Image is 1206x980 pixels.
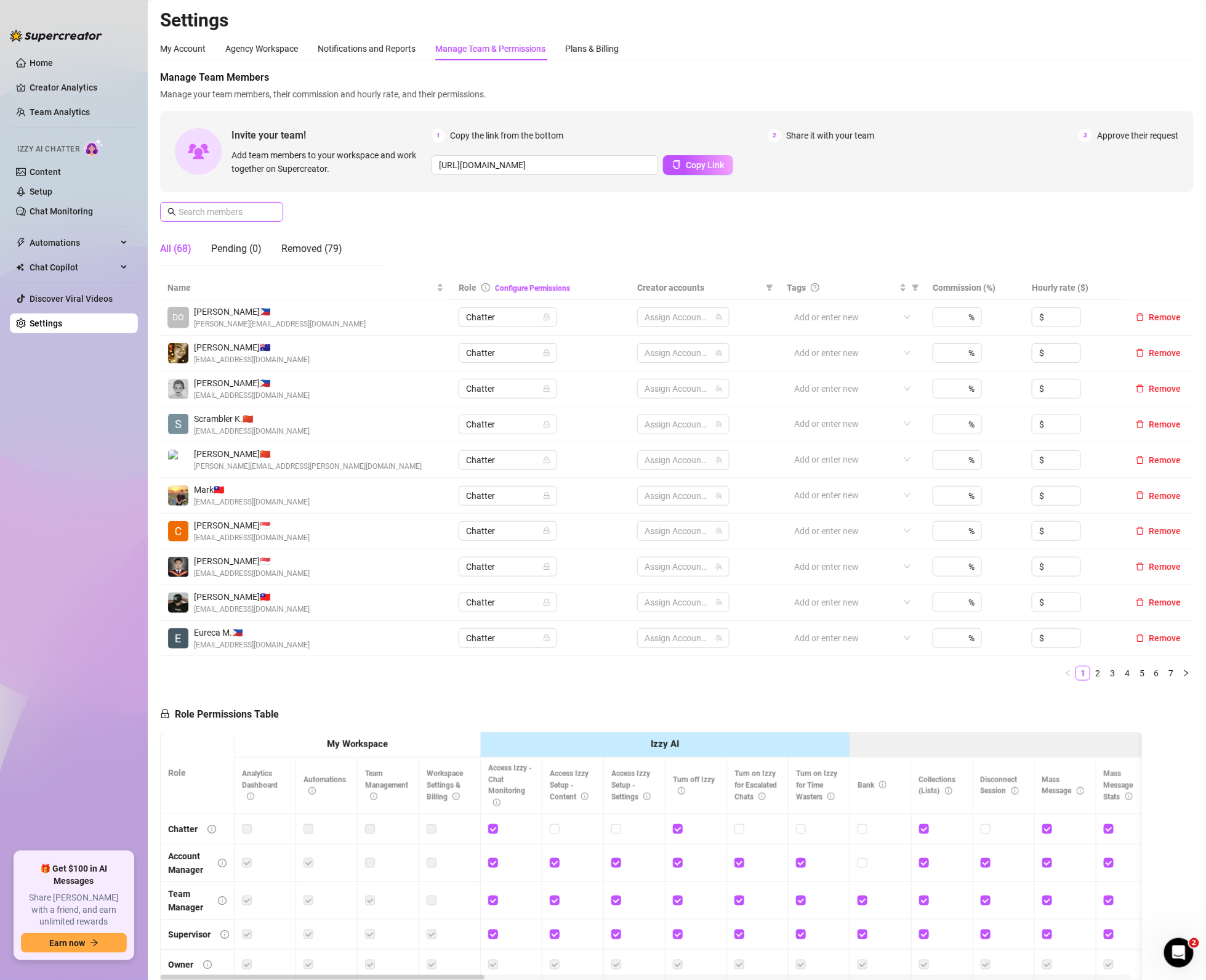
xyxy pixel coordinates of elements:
[160,707,279,722] h5: Role Permissions Table
[90,939,98,947] span: arrow-right
[1149,455,1181,465] span: Remove
[678,787,685,795] span: info-circle
[1149,526,1181,536] span: Remove
[218,896,227,905] span: info-circle
[1105,666,1120,681] li: 3
[758,793,766,800] span: info-circle
[30,107,90,117] a: Team Analytics
[466,415,550,434] span: Chatter
[466,308,550,326] span: Chatter
[168,958,193,971] div: Owner
[167,208,176,216] span: search
[194,532,310,544] span: [EMAIL_ADDRESS][DOMAIN_NAME]
[194,461,422,472] span: [PERSON_NAME][EMAIL_ADDRESS][PERSON_NAME][DOMAIN_NAME]
[1061,666,1075,681] li: Previous Page
[49,938,85,948] span: Earn now
[715,421,723,428] span: team
[1136,384,1144,393] span: delete
[1135,666,1149,680] a: 5
[427,769,463,801] span: Workspace Settings & Billing
[179,205,266,219] input: Search members
[796,769,837,801] span: Turn on Izzy for Time Wasters
[1131,346,1186,360] button: Remove
[160,9,1194,32] h2: Settings
[1091,666,1104,680] a: 2
[611,769,651,801] span: Access Izzy Setup - Settings
[1131,488,1186,503] button: Remove
[919,775,956,796] span: Collections (Lists)
[30,187,52,196] a: Setup
[1149,597,1181,607] span: Remove
[543,456,550,464] span: lock
[1136,313,1144,322] span: delete
[1149,666,1164,681] li: 6
[365,769,408,801] span: Team Management
[10,30,102,42] img: logo-BBDzfeDw.svg
[543,421,550,428] span: lock
[168,414,188,434] img: Scrambler Kawi
[543,349,550,357] span: lock
[715,314,723,321] span: team
[493,799,500,806] span: info-circle
[715,492,723,500] span: team
[1061,666,1075,681] button: left
[715,527,723,535] span: team
[787,281,806,294] span: Tags
[194,354,310,366] span: [EMAIL_ADDRESS][DOMAIN_NAME]
[160,276,451,300] th: Name
[766,284,773,291] span: filter
[160,241,191,256] div: All (68)
[466,451,550,469] span: Chatter
[318,42,416,55] div: Notifications and Reports
[194,604,310,615] span: [EMAIL_ADDRESS][DOMAIN_NAME]
[1120,666,1134,680] a: 4
[30,58,53,68] a: Home
[715,385,723,392] span: team
[242,769,278,801] span: Analytics Dashboard
[565,42,619,55] div: Plans & Billing
[168,593,188,613] img: Jericko
[686,160,724,170] span: Copy Link
[715,563,723,570] span: team
[225,42,298,55] div: Agency Workspace
[1149,633,1181,643] span: Remove
[17,144,79,155] span: Izzy AI Chatter
[466,593,550,612] span: Chatter
[194,447,422,461] span: [PERSON_NAME] 🇨🇳
[16,263,24,272] img: Chat Copilot
[543,527,550,535] span: lock
[734,769,777,801] span: Turn on Izzy for Escalated Chats
[663,155,733,175] button: Copy Link
[1131,524,1186,538] button: Remove
[194,483,310,496] span: Mark 🇹🇼
[715,349,723,357] span: team
[1064,670,1072,677] span: left
[1149,384,1181,394] span: Remove
[168,521,188,541] img: Charlotte Acogido
[168,450,188,470] img: Raychelle
[1077,787,1084,795] span: info-circle
[231,148,427,176] span: Add team members to your workspace and work together on Supercreator.
[673,775,715,796] span: Turn off Izzy
[1042,775,1084,796] span: Mass Message
[30,78,128,97] a: Creator Analytics
[543,314,550,321] span: lock
[160,42,206,55] div: My Account
[1024,276,1124,300] th: Hourly rate ($)
[811,283,819,292] span: question-circle
[1136,634,1144,642] span: delete
[168,379,188,399] img: Audrey Elaine
[168,822,198,836] div: Chatter
[481,283,490,292] span: info-circle
[925,276,1024,300] th: Commission (%)
[308,787,316,795] span: info-circle
[1165,666,1178,680] a: 7
[160,87,1194,101] span: Manage your team members, their commission and hourly rate, and their permissions.
[160,70,1194,85] span: Manage Team Members
[194,554,310,568] span: [PERSON_NAME] 🇸🇬
[879,781,886,788] span: info-circle
[1136,527,1144,535] span: delete
[1136,562,1144,571] span: delete
[495,284,570,293] a: Configure Permissions
[207,825,216,833] span: info-circle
